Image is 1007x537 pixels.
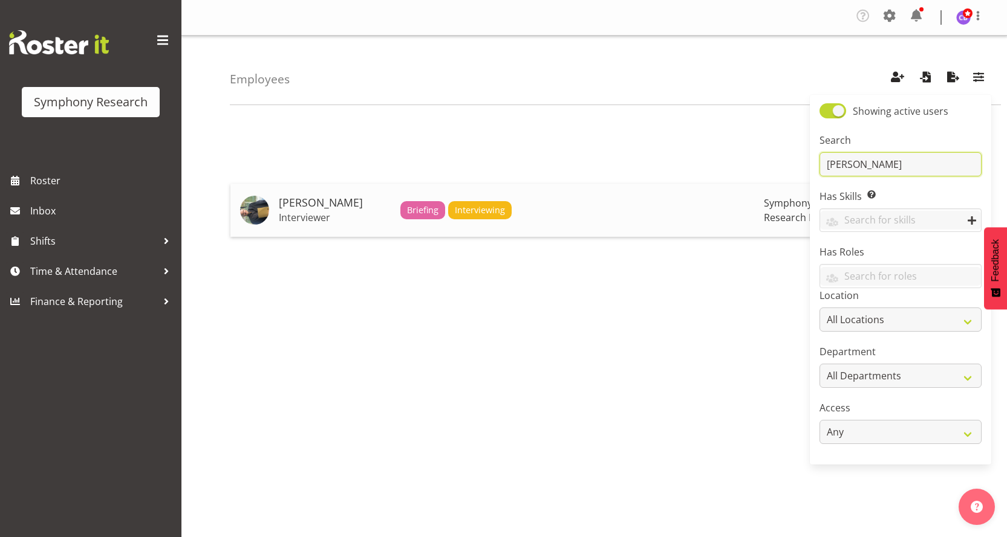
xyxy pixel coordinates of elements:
[30,172,175,190] span: Roster
[764,196,812,210] span: Symphony
[34,93,148,111] div: Symphony Research
[956,10,971,25] img: carol-berryman1263.jpg
[30,232,157,250] span: Shifts
[820,189,982,204] label: Has Skills
[455,204,505,217] span: Interviewing
[990,239,1001,281] span: Feedback
[279,211,391,223] p: Interviewer
[820,344,982,359] label: Department
[820,400,982,415] label: Access
[240,196,269,225] img: daniel-blaire539fa113fbfe09b833b57134f3ab6bf.png
[966,66,991,92] button: Filter Employees
[30,202,175,220] span: Inbox
[984,227,1007,309] button: Feedback - Show survey
[30,292,157,310] span: Finance & Reporting
[279,197,391,209] h5: [PERSON_NAME]
[971,501,983,513] img: help-xxl-2.png
[407,204,438,217] span: Briefing
[853,105,948,118] span: Showing active users
[820,267,981,286] input: Search for roles
[820,211,981,230] input: Search for skills
[820,245,982,259] label: Has Roles
[885,66,910,92] button: Create Employees
[764,211,849,224] span: Research Partners
[913,66,938,92] button: Import Employees
[820,288,982,303] label: Location
[820,152,982,176] input: Search by name/email/phone
[820,133,982,147] label: Search
[230,72,290,86] h4: Employees
[30,262,157,280] span: Time & Attendance
[940,66,966,92] button: Export Employees
[9,30,109,54] img: Rosterit website logo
